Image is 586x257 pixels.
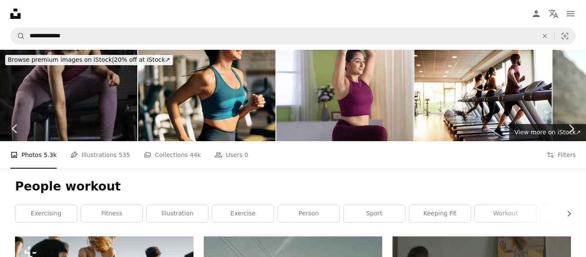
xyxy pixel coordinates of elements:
[10,27,576,45] form: Find visuals sitewide
[8,56,114,63] span: Browse premium images on iStock |
[11,28,25,44] button: Search Unsplash
[545,5,562,22] button: Language
[245,150,248,160] span: 0
[509,124,586,141] a: View more on iStock↗
[514,129,581,136] span: View more on iStock ↗
[276,50,414,141] img: Beautiful attractive young woman doing yoga exercising at home, Health concept, Fitness concept, ...
[138,50,275,141] img: Smiling girl doing cardio, running on a treadmill, at the gym, dressed in a sports outfit.
[144,141,201,169] a: Collections 44k
[535,28,554,44] button: Clear
[547,141,576,169] button: Filters
[475,205,536,222] a: workout
[147,205,208,222] a: illustration
[528,5,545,22] a: Log in / Sign up
[555,28,575,44] button: Visual search
[190,150,201,160] span: 44k
[10,9,21,19] a: Home — Unsplash
[409,205,471,222] a: keeping fit
[561,205,571,222] button: scroll list to the right
[214,141,248,169] a: Users 0
[15,179,571,194] h1: People workout
[15,205,77,222] a: exercising
[556,88,586,170] a: Next
[5,55,173,65] div: 20% off at iStock ↗
[562,5,579,22] button: Menu
[81,205,142,222] a: fitness
[278,205,339,222] a: person
[70,141,130,169] a: Illustrations 535
[212,205,274,222] a: exercise
[344,205,405,222] a: sport
[119,150,130,160] span: 535
[414,50,552,141] img: View of a row of treadmills in a gym with people.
